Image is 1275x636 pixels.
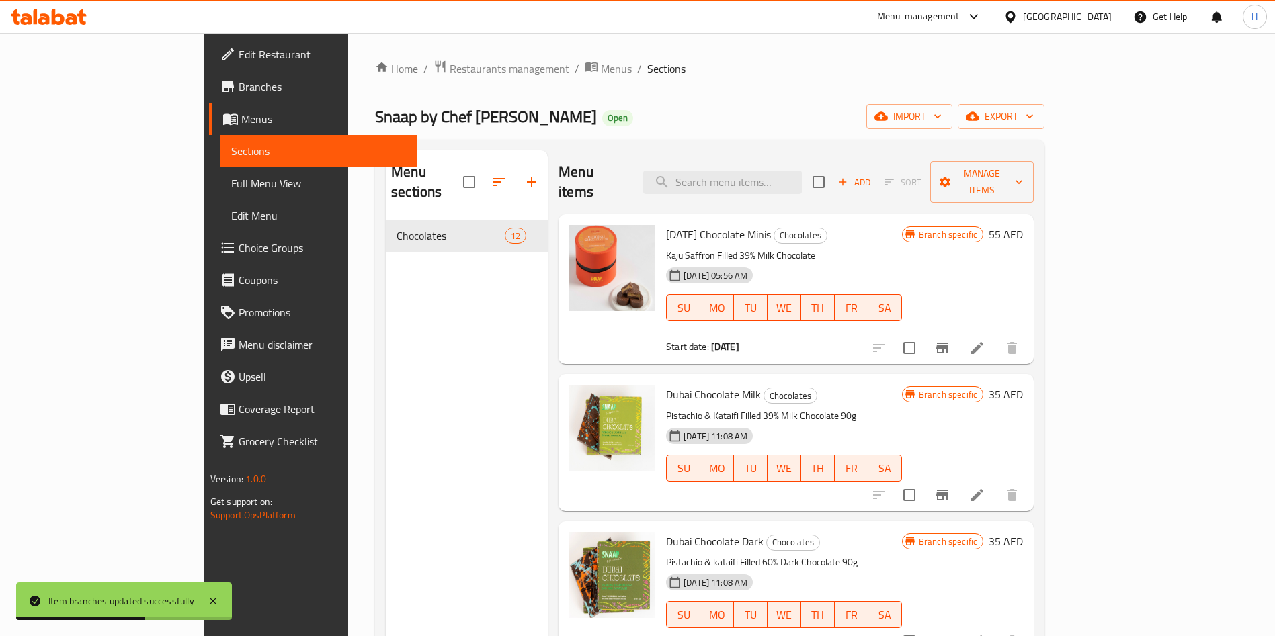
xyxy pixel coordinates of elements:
[391,162,463,202] h2: Menu sections
[989,225,1023,244] h6: 55 AED
[239,240,406,256] span: Choice Groups
[210,493,272,510] span: Get support on:
[569,532,655,618] img: Dubai Chocolate Dark
[231,143,406,159] span: Sections
[666,224,771,244] span: [DATE] Chocolate Minis
[450,60,569,77] span: Restaurants management
[807,459,829,478] span: TH
[601,60,632,77] span: Menus
[239,304,406,320] span: Promotions
[801,455,835,482] button: TH
[768,294,801,321] button: WE
[375,60,1044,77] nav: breadcrumb
[706,605,729,625] span: MO
[801,294,835,321] button: TH
[868,601,902,628] button: SA
[767,535,819,550] span: Chocolates
[734,294,768,321] button: TU
[637,60,642,77] li: /
[220,135,417,167] a: Sections
[801,601,835,628] button: TH
[989,385,1023,404] h6: 35 AED
[209,103,417,135] a: Menus
[209,393,417,425] a: Coverage Report
[397,228,505,244] span: Chocolates
[835,455,868,482] button: FR
[434,60,569,77] a: Restaurants management
[209,232,417,264] a: Choice Groups
[672,605,695,625] span: SU
[969,340,985,356] a: Edit menu item
[833,172,876,193] button: Add
[836,175,872,190] span: Add
[209,425,417,457] a: Grocery Checklist
[807,605,829,625] span: TH
[913,228,983,241] span: Branch specific
[231,175,406,191] span: Full Menu View
[209,328,417,361] a: Menu disclaimer
[559,162,627,202] h2: Menu items
[666,455,700,482] button: SU
[996,479,1028,511] button: delete
[678,576,753,589] span: [DATE] 11:08 AM
[239,369,406,385] span: Upsell
[575,60,579,77] li: /
[48,594,194,608] div: Item branches updated successfully
[913,388,983,401] span: Branch specific
[386,214,548,257] nav: Menu sections
[672,459,695,478] span: SU
[895,481,923,509] span: Select to update
[711,338,739,355] b: [DATE]
[666,601,700,628] button: SU
[773,605,796,625] span: WE
[220,199,417,232] a: Edit Menu
[866,104,952,129] button: import
[874,605,897,625] span: SA
[835,294,868,321] button: FR
[868,455,902,482] button: SA
[700,601,734,628] button: MO
[739,298,762,318] span: TU
[868,294,902,321] button: SA
[1251,9,1258,24] span: H
[941,165,1023,199] span: Manage items
[969,487,985,503] a: Edit menu item
[239,336,406,353] span: Menu disclaimer
[774,228,827,244] div: Chocolates
[926,332,958,364] button: Branch-specific-item
[505,228,526,244] div: items
[874,459,897,478] span: SA
[209,71,417,103] a: Branches
[877,9,960,25] div: Menu-management
[764,388,817,404] span: Chocolates
[840,298,863,318] span: FR
[672,298,695,318] span: SU
[833,172,876,193] span: Add item
[239,79,406,95] span: Branches
[766,535,820,551] div: Chocolates
[666,247,902,264] p: Kaju Saffron Filled 39% Milk Chocolate
[423,60,428,77] li: /
[840,605,863,625] span: FR
[835,601,868,628] button: FR
[585,60,632,77] a: Menus
[678,269,753,282] span: [DATE] 05:56 AM
[239,46,406,62] span: Edit Restaurant
[877,108,942,125] span: import
[739,459,762,478] span: TU
[455,168,483,196] span: Select all sections
[805,168,833,196] span: Select section
[706,459,729,478] span: MO
[739,605,762,625] span: TU
[245,470,266,488] span: 1.0.0
[209,361,417,393] a: Upsell
[678,430,753,443] span: [DATE] 11:08 AM
[996,332,1028,364] button: delete
[239,433,406,449] span: Grocery Checklist
[643,171,802,194] input: search
[666,338,709,355] span: Start date:
[913,535,983,548] span: Branch specific
[876,172,930,193] span: Select section first
[602,110,633,126] div: Open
